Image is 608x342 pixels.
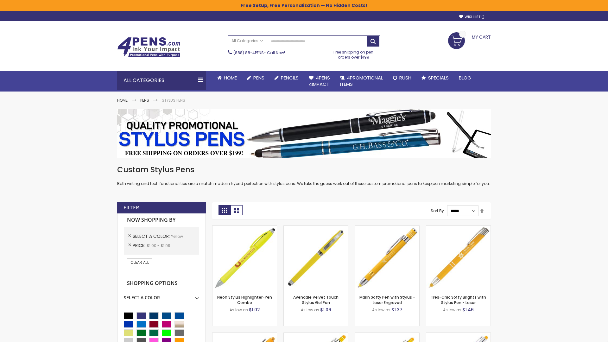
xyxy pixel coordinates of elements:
[212,226,277,290] img: Neon Stylus Highlighter-Pen Combo-Yellow
[228,36,266,46] a: All Categories
[253,74,264,81] span: Pens
[212,71,242,85] a: Home
[284,226,348,290] img: Avendale Velvet Touch Stylus Gel Pen-Yellow
[242,71,269,85] a: Pens
[124,277,199,290] strong: Shopping Options
[309,74,330,87] span: 4Pens 4impact
[231,38,263,43] span: All Categories
[428,74,449,81] span: Specials
[117,165,491,187] div: Both writing and tech functionalities are a match made in hybrid perfection with stylus pens. We ...
[359,294,415,305] a: Marin Softy Pen with Stylus - Laser Engraved
[293,294,339,305] a: Avendale Velvet Touch Stylus Gel Pen
[304,71,335,92] a: 4Pens4impact
[218,205,231,215] strong: Grid
[162,98,185,103] strong: Stylus Pens
[133,242,147,249] span: Price
[355,225,419,231] a: Marin Softy Pen with Stylus - Laser Engraved-Yellow
[443,307,461,313] span: As low as
[147,243,170,248] span: $1.00 - $1.99
[431,294,486,305] a: Tres-Chic Softy Brights with Stylus Pen - Laser
[133,233,171,239] span: Select A Color
[426,226,491,290] img: Tres-Chic Softy Brights with Stylus Pen - Laser-Yellow
[284,332,348,338] a: Phoenix Softy Brights with Stylus Pen - Laser-Yellow
[327,47,380,60] div: Free shipping on pen orders over $199
[335,71,388,92] a: 4PROMOTIONALITEMS
[284,225,348,231] a: Avendale Velvet Touch Stylus Gel Pen-Yellow
[301,307,319,313] span: As low as
[117,71,206,90] div: All Categories
[388,71,416,85] a: Rush
[171,234,183,239] span: Yellow
[117,98,128,103] a: Home
[454,71,476,85] a: Blog
[249,307,260,313] span: $1.02
[233,50,285,55] span: - Call Now!
[117,109,491,158] img: Stylus Pens
[399,74,411,81] span: Rush
[340,74,383,87] span: 4PROMOTIONAL ITEMS
[426,225,491,231] a: Tres-Chic Softy Brights with Stylus Pen - Laser-Yellow
[462,307,474,313] span: $1.46
[391,307,402,313] span: $1.37
[224,74,237,81] span: Home
[459,74,471,81] span: Blog
[230,307,248,313] span: As low as
[416,71,454,85] a: Specials
[212,225,277,231] a: Neon Stylus Highlighter-Pen Combo-Yellow
[355,332,419,338] a: Phoenix Softy Brights Gel with Stylus Pen - Laser-Yellow
[124,290,199,301] div: Select A Color
[372,307,390,313] span: As low as
[127,258,152,267] a: Clear All
[123,204,139,211] strong: Filter
[233,50,264,55] a: (888) 88-4PENS
[269,71,304,85] a: Pencils
[124,213,199,227] strong: Now Shopping by
[217,294,272,305] a: Neon Stylus Highlighter-Pen Combo
[431,208,444,213] label: Sort By
[117,37,180,57] img: 4Pens Custom Pens and Promotional Products
[117,165,491,175] h1: Custom Stylus Pens
[140,98,149,103] a: Pens
[281,74,299,81] span: Pencils
[355,226,419,290] img: Marin Softy Pen with Stylus - Laser Engraved-Yellow
[320,307,331,313] span: $1.06
[426,332,491,338] a: Tres-Chic Softy with Stylus Top Pen - ColorJet-Yellow
[212,332,277,338] a: Ellipse Softy Brights with Stylus Pen - Laser-Yellow
[459,15,484,19] a: Wishlist
[130,260,149,265] span: Clear All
